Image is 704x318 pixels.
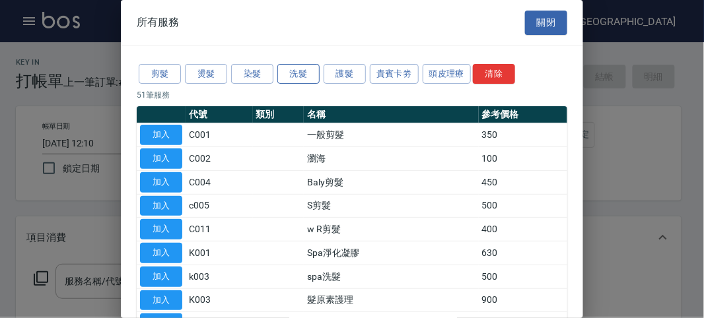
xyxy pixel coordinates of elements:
[140,243,182,263] button: 加入
[479,123,567,147] td: 350
[186,241,253,265] td: K001
[304,170,479,194] td: Baly剪髮
[140,125,182,145] button: 加入
[140,148,182,169] button: 加入
[304,123,479,147] td: 一般剪髮
[186,106,253,123] th: 代號
[186,194,253,218] td: c005
[139,64,181,84] button: 剪髮
[186,147,253,171] td: C002
[253,106,304,123] th: 類別
[479,170,567,194] td: 450
[304,106,479,123] th: 名稱
[525,11,567,35] button: 關閉
[231,64,273,84] button: 染髮
[186,265,253,288] td: k003
[186,170,253,194] td: C004
[304,265,479,288] td: spa洗髮
[473,64,515,84] button: 清除
[479,218,567,241] td: 400
[479,194,567,218] td: 500
[304,218,479,241] td: w R剪髮
[140,290,182,311] button: 加入
[304,147,479,171] td: 瀏海
[137,16,179,29] span: 所有服務
[304,288,479,312] td: 髮原素護理
[479,241,567,265] td: 630
[479,106,567,123] th: 參考價格
[479,265,567,288] td: 500
[186,218,253,241] td: C011
[186,123,253,147] td: C001
[304,241,479,265] td: Spa淨化凝膠
[370,64,419,84] button: 貴賓卡劵
[140,267,182,287] button: 加入
[277,64,320,84] button: 洗髮
[140,196,182,216] button: 加入
[185,64,227,84] button: 燙髮
[140,219,182,239] button: 加入
[137,89,567,101] p: 51 筆服務
[304,194,479,218] td: S剪髮
[423,64,472,84] button: 頭皮理療
[140,172,182,193] button: 加入
[186,288,253,312] td: K003
[479,288,567,312] td: 900
[479,147,567,171] td: 100
[324,64,366,84] button: 護髮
